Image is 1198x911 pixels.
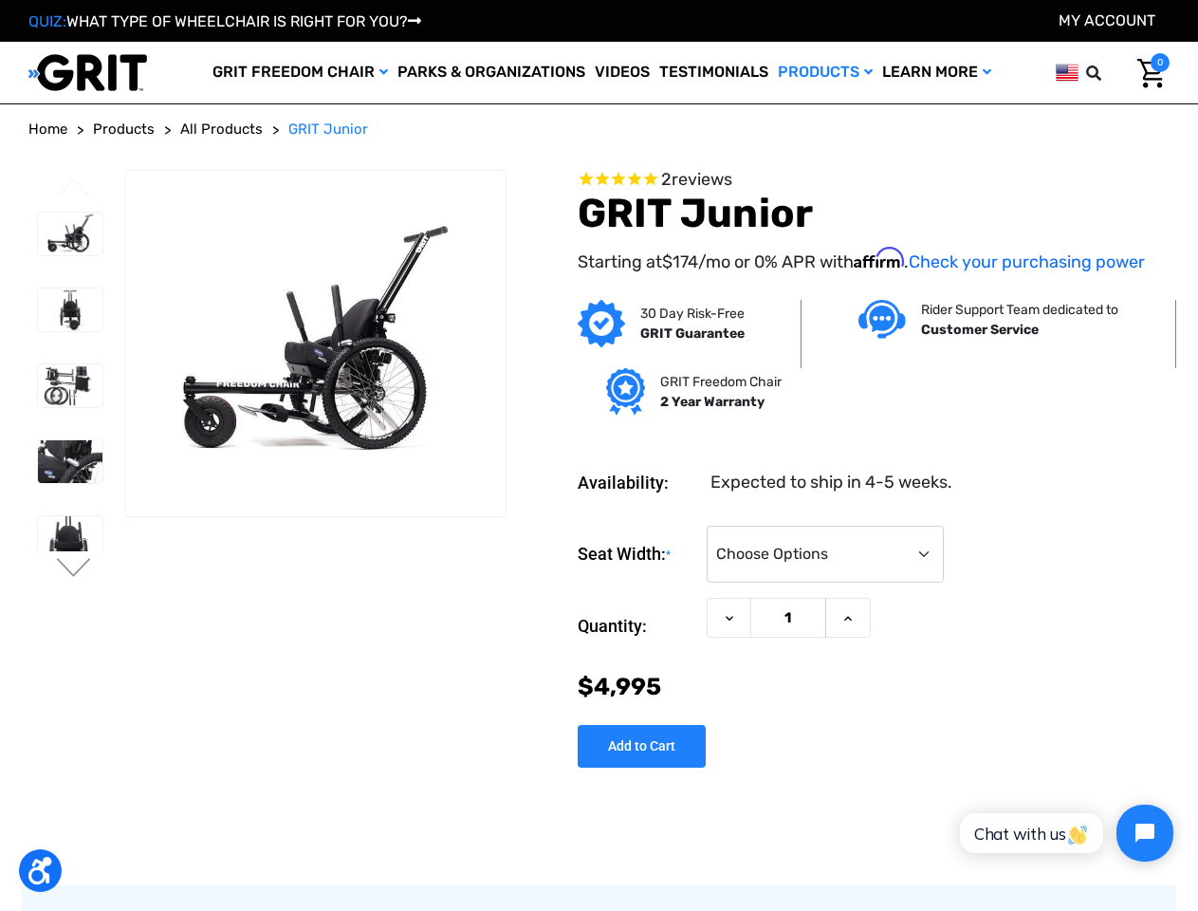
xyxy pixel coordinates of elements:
[654,42,773,103] a: Testimonials
[288,119,368,140] a: GRIT Junior
[640,304,745,324] p: 30 Day Risk-Free
[54,178,94,201] button: Go to slide 3 of 3
[28,121,67,138] span: Home
[28,119,67,140] a: Home
[28,12,66,30] span: QUIZ:
[606,368,645,416] img: Grit freedom
[660,394,765,410] strong: 2 Year Warranty
[38,516,102,559] img: GRIT Junior: close up front view of pediatric GRIT wheelchair with Invacare Matrx seat, levers, m...
[578,598,697,655] label: Quantity:
[54,558,94,581] button: Go to slide 2 of 3
[578,526,697,584] label: Seat Width:
[590,42,654,103] a: Videos
[578,190,1170,237] h1: GRIT Junior
[38,213,102,255] img: GRIT Junior: GRIT Freedom Chair all terrain wheelchair engineered specifically for kids
[28,119,1170,140] nav: Breadcrumb
[93,121,155,138] span: Products
[38,440,102,483] img: GRIT Junior: close up of child-sized GRIT wheelchair with Invacare Matrx seat, levers, and wheels
[393,42,590,103] a: Parks & Organizations
[1137,59,1165,88] img: Cart
[180,121,263,138] span: All Products
[1123,53,1170,93] a: Cart with 0 items
[208,42,393,103] a: GRIT Freedom Chair
[660,372,782,392] p: GRIT Freedom Chair
[939,789,1189,878] iframe: Tidio Chat
[1151,53,1170,72] span: 0
[578,248,1170,275] p: Starting at /mo or 0% APR with .
[28,12,421,30] a: QUIZ:WHAT TYPE OF WHEELCHAIR IS RIGHT FOR YOU?
[578,673,661,700] span: $4,995
[38,288,102,331] img: GRIT Junior: front view of kid-sized model of GRIT Freedom Chair all terrain wheelchair
[288,121,368,138] span: GRIT Junior
[909,251,1145,272] a: Check your purchasing power - Learn more about Affirm Financing (opens in modal)
[1059,11,1155,29] a: Account
[661,169,732,190] span: 2 reviews
[578,470,697,495] dt: Availability:
[1095,53,1123,93] input: Search
[672,169,732,190] span: reviews
[640,325,745,342] strong: GRIT Guarantee
[578,170,1170,191] span: Rated 5.0 out of 5 stars 2 reviews
[773,42,877,103] a: Products
[854,248,904,269] span: Affirm
[710,470,952,495] dd: Expected to ship in 4-5 weeks.
[125,216,506,471] img: GRIT Junior: GRIT Freedom Chair all terrain wheelchair engineered specifically for kids
[93,119,155,140] a: Products
[921,322,1039,338] strong: Customer Service
[180,119,263,140] a: All Products
[1056,61,1078,84] img: us.png
[662,251,698,272] span: $174
[877,42,996,103] a: Learn More
[578,300,625,347] img: GRIT Guarantee
[858,300,906,339] img: Customer service
[38,364,102,407] img: GRIT Junior: disassembled child-specific GRIT Freedom Chair model with seatback, push handles, fo...
[578,725,706,768] input: Add to Cart
[28,53,147,92] img: GRIT All-Terrain Wheelchair and Mobility Equipment
[921,300,1118,320] p: Rider Support Team dedicated to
